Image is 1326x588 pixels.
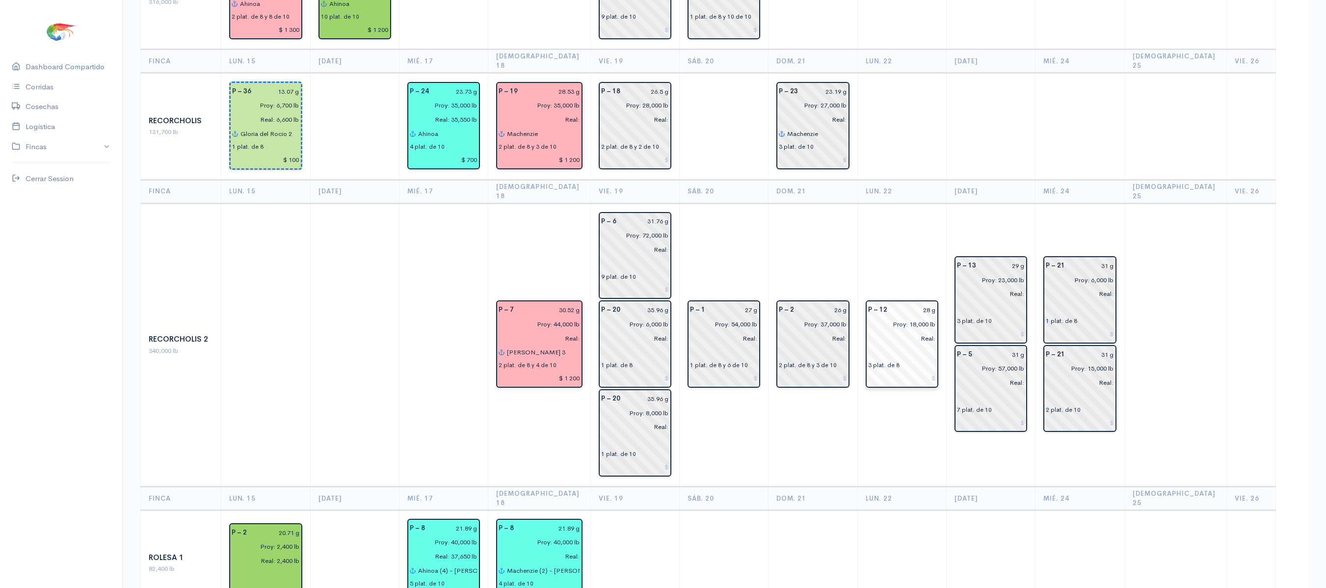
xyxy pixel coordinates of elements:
[1226,486,1275,510] th: Vie. 26
[1043,345,1116,432] div: Piscina: 21 Peso: 31 g Libras Proy: 15,000 lb Empacadora: Sin asignar Plataformas: 2 plat. de 10
[1046,416,1114,430] input: $
[690,12,751,21] div: 1 plat. de 8 y 10 de 10
[622,214,669,229] input: g
[711,303,758,317] input: g
[1040,361,1114,375] input: estimadas
[679,180,768,203] th: Sáb. 20
[679,49,768,73] th: Sáb. 20
[684,331,758,346] input: pescadas
[1043,256,1116,344] div: Piscina: 21 Peso: 31 g Libras Proy: 6,000 lb Empacadora: Sin asignar Plataformas: 1 plat. de 8
[488,180,590,203] th: [DEMOGRAPHIC_DATA] 18
[957,327,1025,341] input: $
[232,153,299,167] input: $
[590,49,679,73] th: Vie. 19
[496,300,582,388] div: Piscina: 7 Peso: 30.52 g Libras Proy: 44,000 lb Empacadora: Promarisco Gabarra: Shakira 3 Platafo...
[893,303,936,317] input: g
[779,371,847,385] input: $
[496,82,582,169] div: Piscina: 19 Peso: 28.53 g Libras Proy: 35,000 lb Empacadora: Promarisco Gabarra: Machenzie Plataf...
[141,180,221,203] th: Finca
[1046,317,1077,325] div: 1 plat. de 8
[1040,375,1114,390] input: pescadas
[595,214,622,229] div: P – 6
[232,12,290,21] div: 2 plat. de 8 y 8 de 10
[493,521,520,535] div: P – 8
[1035,49,1124,73] th: Mié. 24
[399,180,488,203] th: Mié. 17
[862,303,893,317] div: P – 12
[229,81,302,170] div: Piscina: 36 Tipo: Raleo Peso: 13.07 g Libras Proy: 6,700 lb Libras Reales: 6,600 lb Rendimiento: ...
[410,142,445,151] div: 4 plat. de 10
[1046,405,1081,414] div: 2 plat. de 10
[149,128,178,136] span: 131,700 lb
[773,317,847,331] input: estimadas
[595,228,669,242] input: estimadas
[226,112,299,127] input: pescadas
[946,49,1035,73] th: [DATE]
[1124,49,1226,73] th: [DEMOGRAPHIC_DATA] 25
[310,49,399,73] th: [DATE]
[595,406,669,420] input: estimadas
[404,99,477,113] input: estimadas
[226,540,300,554] input: estimadas
[951,347,978,362] div: P – 5
[493,331,580,346] input: pescadas
[779,142,814,151] div: 3 plat. de 10
[857,486,946,510] th: Lun. 22
[141,49,221,73] th: Finca
[773,331,847,346] input: pescadas
[773,84,804,99] div: P – 23
[321,23,389,37] input: $
[595,420,669,434] input: pescadas
[684,303,711,317] div: P – 1
[221,180,311,203] th: Lun. 15
[601,153,669,167] input: $
[1124,486,1226,510] th: [DEMOGRAPHIC_DATA] 25
[221,486,311,510] th: Lun. 15
[601,361,633,370] div: 1 plat. de 8
[410,579,445,588] div: 5 plat. de 10
[488,486,590,510] th: [DEMOGRAPHIC_DATA] 18
[599,212,671,299] div: Piscina: 6 Peso: 31.76 g Libras Proy: 72,000 lb Empacadora: Sin asignar Plataformas: 9 plat. de 10
[493,303,520,317] div: P – 7
[310,486,399,510] th: [DATE]
[862,317,936,331] input: estimadas
[257,84,299,99] input: g
[951,259,982,273] div: P – 13
[226,526,253,540] div: P – 2
[982,259,1025,273] input: g
[769,49,857,73] th: Dom. 21
[232,23,300,37] input: $
[590,486,679,510] th: Vie. 19
[149,334,213,345] div: Recorcholis 2
[407,82,480,169] div: Piscina: 24 Peso: 23.73 g Libras Proy: 35,000 lb Libras Reales: 35,550 lb Rendimiento: 101.6% Emp...
[488,49,590,73] th: [DEMOGRAPHIC_DATA] 18
[499,371,580,385] input: $
[599,389,671,477] div: Piscina: 20 Peso: 35.96 g Libras Proy: 8,000 lb Empacadora: Sin asignar Plataformas: 1 plat. de 10
[1035,486,1124,510] th: Mié. 24
[804,84,847,99] input: g
[690,23,758,37] input: $
[595,392,626,406] div: P – 20
[862,331,936,346] input: pescadas
[399,49,488,73] th: Mié. 17
[946,486,1035,510] th: [DATE]
[1040,259,1071,273] div: P – 21
[221,49,311,73] th: Lun. 15
[978,347,1025,362] input: g
[493,99,580,113] input: estimadas
[499,579,533,588] div: 4 plat. de 10
[1226,180,1275,203] th: Vie. 26
[404,112,477,127] input: pescadas
[601,23,669,37] input: $
[779,361,837,370] div: 2 plat. de 8 y 3 de 10
[226,84,257,99] div: P – 36
[1124,180,1226,203] th: [DEMOGRAPHIC_DATA] 25
[955,256,1027,344] div: Piscina: 13 Peso: 29 g Libras Proy: 23,000 lb Empacadora: Sin asignar Plataformas: 3 plat. de 10
[690,371,758,385] input: $
[951,361,1025,375] input: estimadas
[253,526,300,540] input: g
[493,112,580,127] input: pescadas
[232,142,264,151] div: 1 plat. de 8
[599,82,671,169] div: Piscina: 18 Peso: 26.5 g Libras Proy: 28,000 lb Empacadora: Sin asignar Plataformas: 2 plat. de 8...
[868,361,900,370] div: 3 plat. de 8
